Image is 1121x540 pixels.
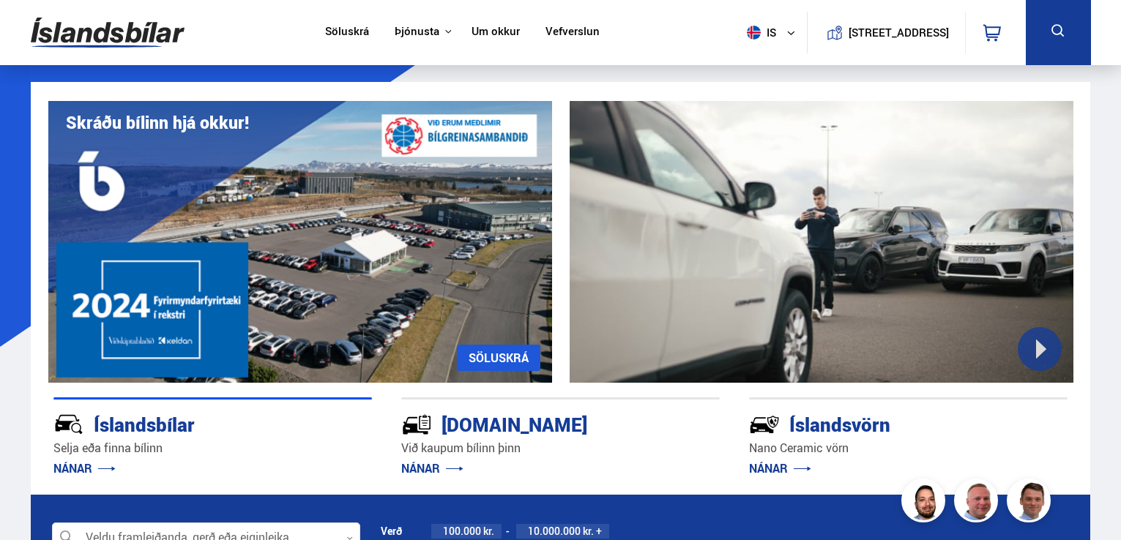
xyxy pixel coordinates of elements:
[1009,481,1053,525] img: FbJEzSuNWCJXmdc-.webp
[583,525,594,537] span: kr.
[749,409,780,440] img: -Svtn6bYgwAsiwNX.svg
[325,25,369,40] a: Söluskrá
[483,525,494,537] span: kr.
[749,410,1016,436] div: Íslandsvörn
[53,440,372,457] p: Selja eða finna bílinn
[741,11,807,54] button: is
[66,113,249,132] h1: Skráðu bílinn hjá okkur!
[741,26,778,40] span: is
[401,409,432,440] img: tr5P-W3DuiFaO7aO.svg
[528,524,581,538] span: 10.000.000
[956,481,1000,525] img: siFngHWaQ9KaOqBr.png
[53,460,116,476] a: NÁNAR
[747,26,761,40] img: svg+xml;base64,PHN2ZyB4bWxucz0iaHR0cDovL3d3dy53My5vcmcvMjAwMC9zdmciIHdpZHRoPSI1MTIiIGhlaWdodD0iNT...
[401,410,668,436] div: [DOMAIN_NAME]
[545,25,600,40] a: Vefverslun
[904,481,947,525] img: nhp88E3Fdnt1Opn2.png
[749,460,811,476] a: NÁNAR
[31,9,185,56] img: G0Ugv5HjCgRt.svg
[457,345,540,371] a: SÖLUSKRÁ
[401,460,463,476] a: NÁNAR
[401,440,720,457] p: Við kaupum bílinn þinn
[53,409,84,440] img: JRvxyua_JYH6wB4c.svg
[749,440,1068,457] p: Nano Ceramic vörn
[48,101,552,383] img: eKx6w-_Home_640_.png
[395,25,439,39] button: Þjónusta
[815,12,957,53] a: [STREET_ADDRESS]
[472,25,520,40] a: Um okkur
[381,525,402,537] div: Verð
[443,524,481,538] span: 100.000
[596,525,602,537] span: +
[854,26,944,39] button: [STREET_ADDRESS]
[53,410,320,436] div: Íslandsbílar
